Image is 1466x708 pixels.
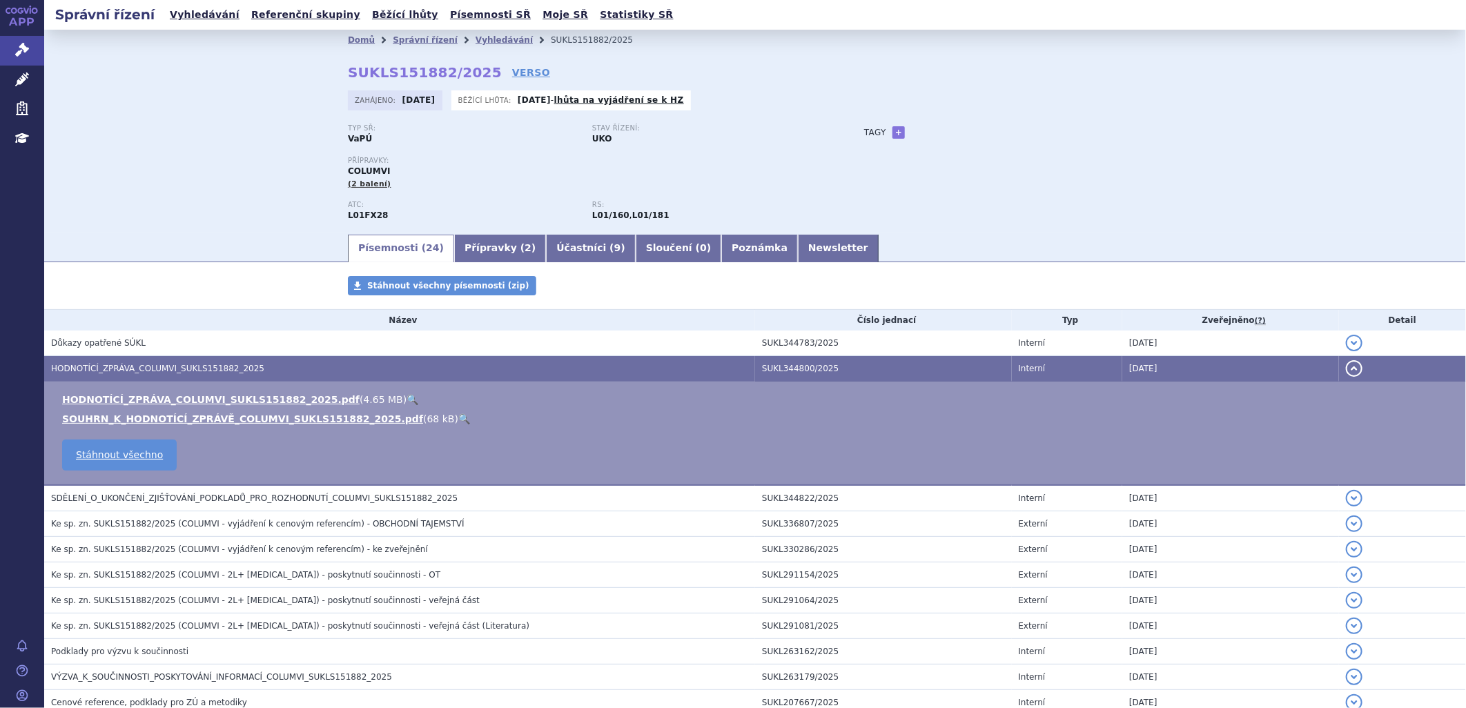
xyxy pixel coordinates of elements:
[1339,310,1466,331] th: Detail
[446,6,535,24] a: Písemnosti SŘ
[458,413,470,424] a: 🔍
[1122,356,1339,382] td: [DATE]
[62,393,1452,406] li: ( )
[51,672,392,682] span: VÝZVA_K_SOUČINNOSTI_POSKYTOVÁNÍ_INFORMACÍ_COLUMVI_SUKLS151882_2025
[51,621,529,631] span: Ke sp. zn. SUKLS151882/2025 (COLUMVI - 2L+ DLBCL) - poskytnutí součinnosti - veřejná část (Litera...
[51,570,440,580] span: Ke sp. zn. SUKLS151882/2025 (COLUMVI - 2L+ DLBCL) - poskytnutí součinnosti - OT
[51,596,480,605] span: Ke sp. zn. SUKLS151882/2025 (COLUMVI - 2L+ DLBCL) - poskytnutí součinnosti - veřejná část
[363,394,402,405] span: 4.65 MB
[1346,360,1362,377] button: detail
[1019,364,1046,373] span: Interní
[348,235,454,262] a: Písemnosti (24)
[1122,485,1339,511] td: [DATE]
[1346,669,1362,685] button: detail
[368,6,442,24] a: Běžící lhůty
[348,157,837,165] p: Přípravky:
[51,338,146,348] span: Důkazy opatřené SÚKL
[755,310,1012,331] th: Číslo jednací
[546,235,635,262] a: Účastníci (9)
[1122,639,1339,665] td: [DATE]
[44,5,166,24] h2: Správní řízení
[798,235,879,262] a: Newsletter
[247,6,364,24] a: Referenční skupiny
[1122,511,1339,537] td: [DATE]
[755,537,1012,562] td: SUKL330286/2025
[1122,310,1339,331] th: Zveřejněno
[592,210,629,220] strong: monoklonální protilátky a konjugáty protilátka – léčivo
[367,281,529,291] span: Stáhnout všechny písemnosti (zip)
[1346,335,1362,351] button: detail
[1122,588,1339,613] td: [DATE]
[348,201,578,209] p: ATC:
[755,485,1012,511] td: SUKL344822/2025
[755,613,1012,639] td: SUKL291081/2025
[51,364,264,373] span: HODNOTÍCÍ_ZPRÁVA_COLUMVI_SUKLS151882_2025
[348,210,389,220] strong: GLOFITAMAB
[426,242,439,253] span: 24
[755,356,1012,382] td: SUKL344800/2025
[407,394,418,405] a: 🔍
[458,95,514,106] span: Běžící lhůta:
[62,413,423,424] a: SOUHRN_K_HODNOTÍCÍ_ZPRÁVĚ_COLUMVI_SUKLS151882_2025.pdf
[1122,665,1339,690] td: [DATE]
[348,64,502,81] strong: SUKLS151882/2025
[1012,310,1123,331] th: Typ
[755,562,1012,588] td: SUKL291154/2025
[755,511,1012,537] td: SUKL336807/2025
[1346,643,1362,660] button: detail
[1019,338,1046,348] span: Interní
[632,210,670,220] strong: glofitamab pro indikaci relabující / refrakterní difuzní velkobuněčný B-lymfom (DLBCL)
[551,30,651,50] li: SUKLS151882/2025
[51,544,428,554] span: Ke sp. zn. SUKLS151882/2025 (COLUMVI - vyjádření k cenovým referencím) - ke zveřejnění
[1346,592,1362,609] button: detail
[592,201,837,222] div: ,
[525,242,531,253] span: 2
[864,124,886,141] h3: Tagy
[592,134,612,144] strong: UKO
[892,126,905,139] a: +
[1346,515,1362,532] button: detail
[1255,316,1266,326] abbr: (?)
[348,166,391,176] span: COLUMVI
[700,242,707,253] span: 0
[755,665,1012,690] td: SUKL263179/2025
[1122,613,1339,639] td: [DATE]
[1019,621,1048,631] span: Externí
[755,639,1012,665] td: SUKL263162/2025
[402,95,436,105] strong: [DATE]
[1346,618,1362,634] button: detail
[538,6,592,24] a: Moje SŘ
[755,588,1012,613] td: SUKL291064/2025
[1122,562,1339,588] td: [DATE]
[348,35,375,45] a: Domů
[518,95,684,106] p: -
[592,124,823,132] p: Stav řízení:
[554,95,684,105] a: lhůta na vyjádření se k HZ
[1346,541,1362,558] button: detail
[348,134,372,144] strong: VaPÚ
[44,310,755,331] th: Název
[51,647,188,656] span: Podklady pro výzvu k součinnosti
[454,235,546,262] a: Přípravky (2)
[614,242,621,253] span: 9
[348,124,578,132] p: Typ SŘ:
[51,519,465,529] span: Ke sp. zn. SUKLS151882/2025 (COLUMVI - vyjádření k cenovým referencím) - OBCHODNÍ TAJEMSTVÍ
[62,440,177,471] a: Stáhnout všechno
[596,6,677,24] a: Statistiky SŘ
[636,235,721,262] a: Sloučení (0)
[51,698,247,707] span: Cenové reference, podklady pro ZÚ a metodiky
[1346,490,1362,507] button: detail
[427,413,455,424] span: 68 kB
[518,95,551,105] strong: [DATE]
[1019,544,1048,554] span: Externí
[1019,647,1046,656] span: Interní
[393,35,458,45] a: Správní řízení
[62,394,360,405] a: HODNOTÍCÍ_ZPRÁVA_COLUMVI_SUKLS151882_2025.pdf
[1019,519,1048,529] span: Externí
[476,35,533,45] a: Vyhledávání
[1346,567,1362,583] button: detail
[1019,672,1046,682] span: Interní
[348,179,391,188] span: (2 balení)
[166,6,244,24] a: Vyhledávání
[592,201,823,209] p: RS:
